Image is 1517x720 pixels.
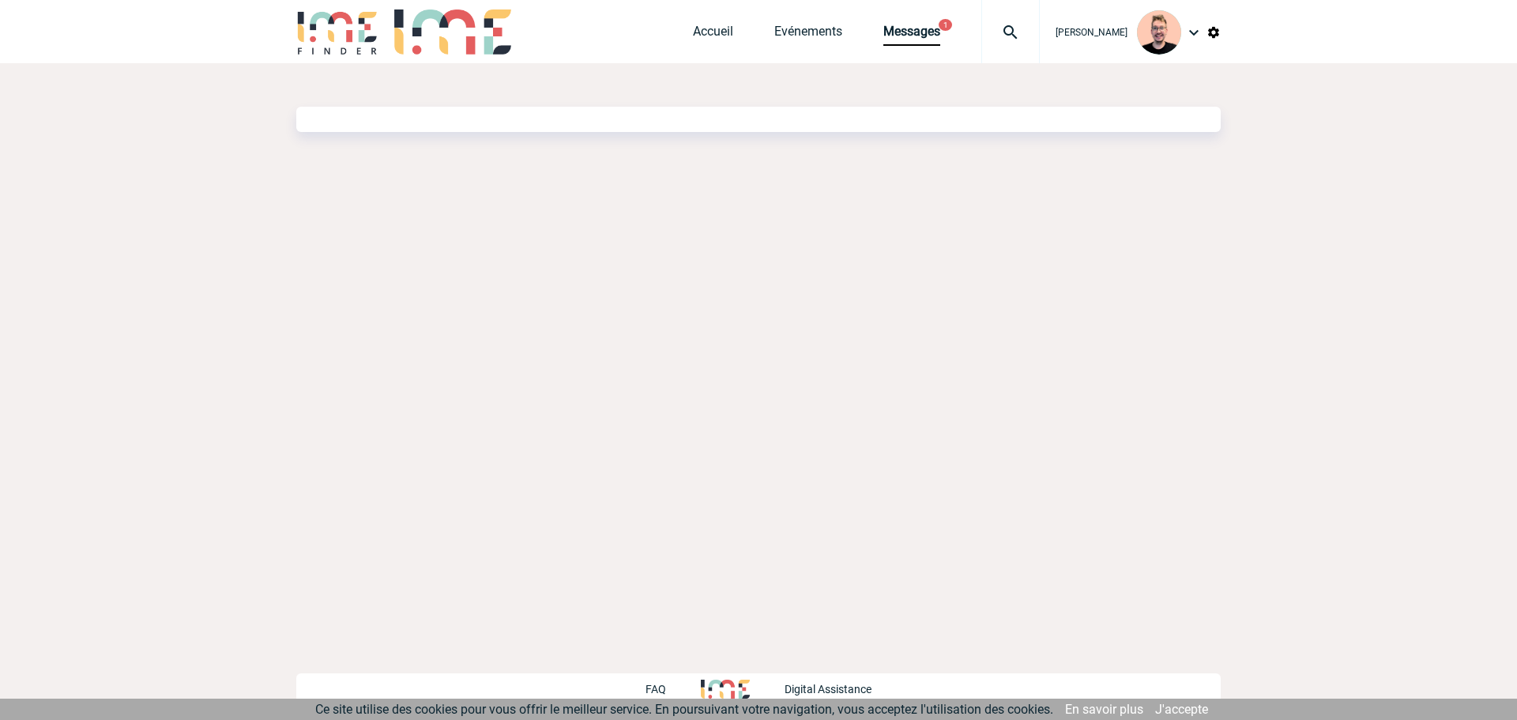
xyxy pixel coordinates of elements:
[693,24,733,46] a: Accueil
[1056,27,1127,38] span: [PERSON_NAME]
[296,9,378,55] img: IME-Finder
[785,683,871,695] p: Digital Assistance
[1155,702,1208,717] a: J'accepte
[774,24,842,46] a: Evénements
[939,19,952,31] button: 1
[646,683,666,695] p: FAQ
[1065,702,1143,717] a: En savoir plus
[315,702,1053,717] span: Ce site utilise des cookies pour vous offrir le meilleur service. En poursuivant votre navigation...
[883,24,940,46] a: Messages
[646,680,701,695] a: FAQ
[701,680,750,699] img: http://www.idealmeetingsevents.fr/
[1137,10,1181,55] img: 129741-1.png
